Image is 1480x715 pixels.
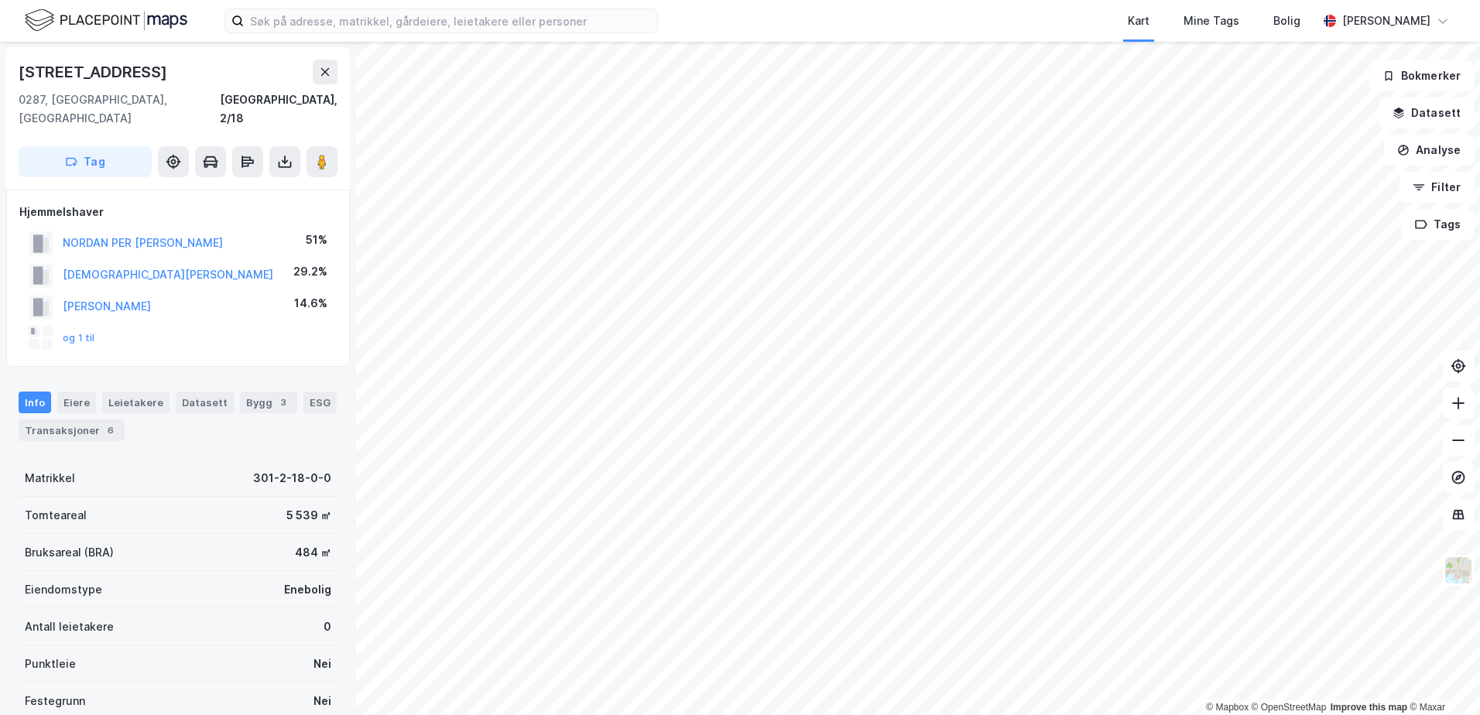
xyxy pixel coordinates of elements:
div: 29.2% [293,262,327,281]
div: 0 [324,617,331,636]
div: Enebolig [284,580,331,599]
div: [PERSON_NAME] [1342,12,1430,30]
button: Datasett [1379,97,1474,128]
button: Tags [1402,209,1474,240]
div: 3 [276,395,291,410]
div: [STREET_ADDRESS] [19,60,170,84]
button: Tag [19,146,152,177]
div: 0287, [GEOGRAPHIC_DATA], [GEOGRAPHIC_DATA] [19,91,220,128]
div: Tomteareal [25,506,87,525]
button: Filter [1399,172,1474,203]
div: 5 539 ㎡ [286,506,331,525]
div: 484 ㎡ [295,543,331,562]
div: Bruksareal (BRA) [25,543,114,562]
div: ESG [303,392,337,413]
div: Mine Tags [1184,12,1239,30]
div: Leietakere [102,392,170,413]
a: Mapbox [1206,702,1249,713]
iframe: Chat Widget [1403,641,1480,715]
div: [GEOGRAPHIC_DATA], 2/18 [220,91,337,128]
div: Kart [1128,12,1149,30]
div: 51% [306,231,327,249]
div: Kontrollprogram for chat [1403,641,1480,715]
div: Nei [313,692,331,710]
div: 301-2-18-0-0 [253,469,331,487]
button: Analyse [1384,135,1474,166]
div: 6 [103,422,118,438]
div: Matrikkel [25,469,75,487]
div: Antall leietakere [25,617,114,636]
div: Punktleie [25,655,76,673]
div: Eiere [57,392,96,413]
a: OpenStreetMap [1252,702,1327,713]
button: Bokmerker [1369,60,1474,91]
div: Datasett [176,392,234,413]
div: Eiendomstype [25,580,102,599]
div: 14.6% [294,294,327,313]
input: Søk på adresse, matrikkel, gårdeiere, leietakere eller personer [244,9,657,32]
div: Nei [313,655,331,673]
div: Bygg [240,392,297,413]
div: Hjemmelshaver [19,203,337,221]
div: Bolig [1273,12,1300,30]
img: Z [1444,556,1473,585]
div: Transaksjoner [19,419,125,441]
img: logo.f888ab2527a4732fd821a326f86c7f29.svg [25,7,187,34]
div: Info [19,392,51,413]
div: Festegrunn [25,692,85,710]
a: Improve this map [1331,702,1407,713]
